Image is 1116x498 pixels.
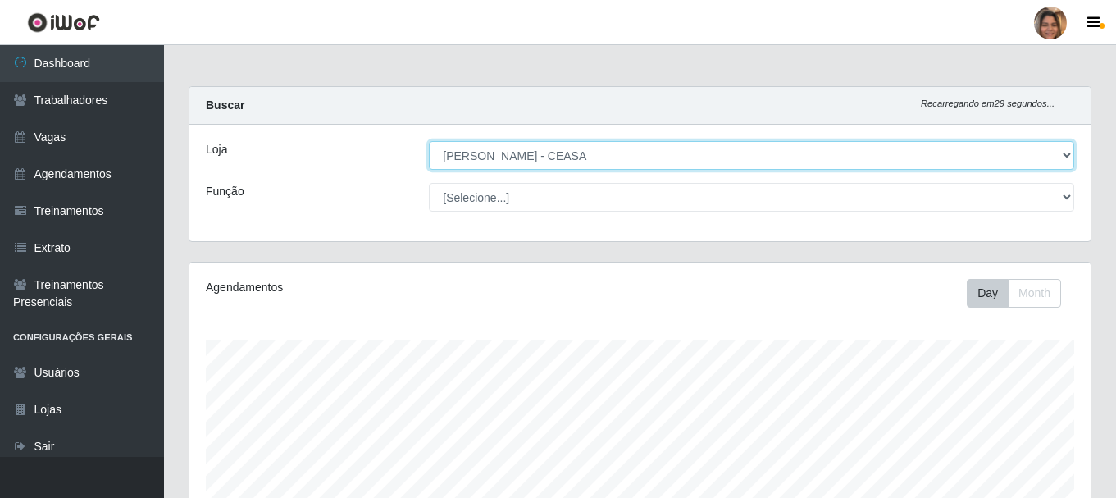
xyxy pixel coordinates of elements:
[967,279,1061,308] div: First group
[921,98,1055,108] i: Recarregando em 29 segundos...
[1008,279,1061,308] button: Month
[967,279,1074,308] div: Toolbar with button groups
[967,279,1009,308] button: Day
[206,279,553,296] div: Agendamentos
[206,141,227,158] label: Loja
[206,183,244,200] label: Função
[206,98,244,112] strong: Buscar
[27,12,100,33] img: CoreUI Logo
